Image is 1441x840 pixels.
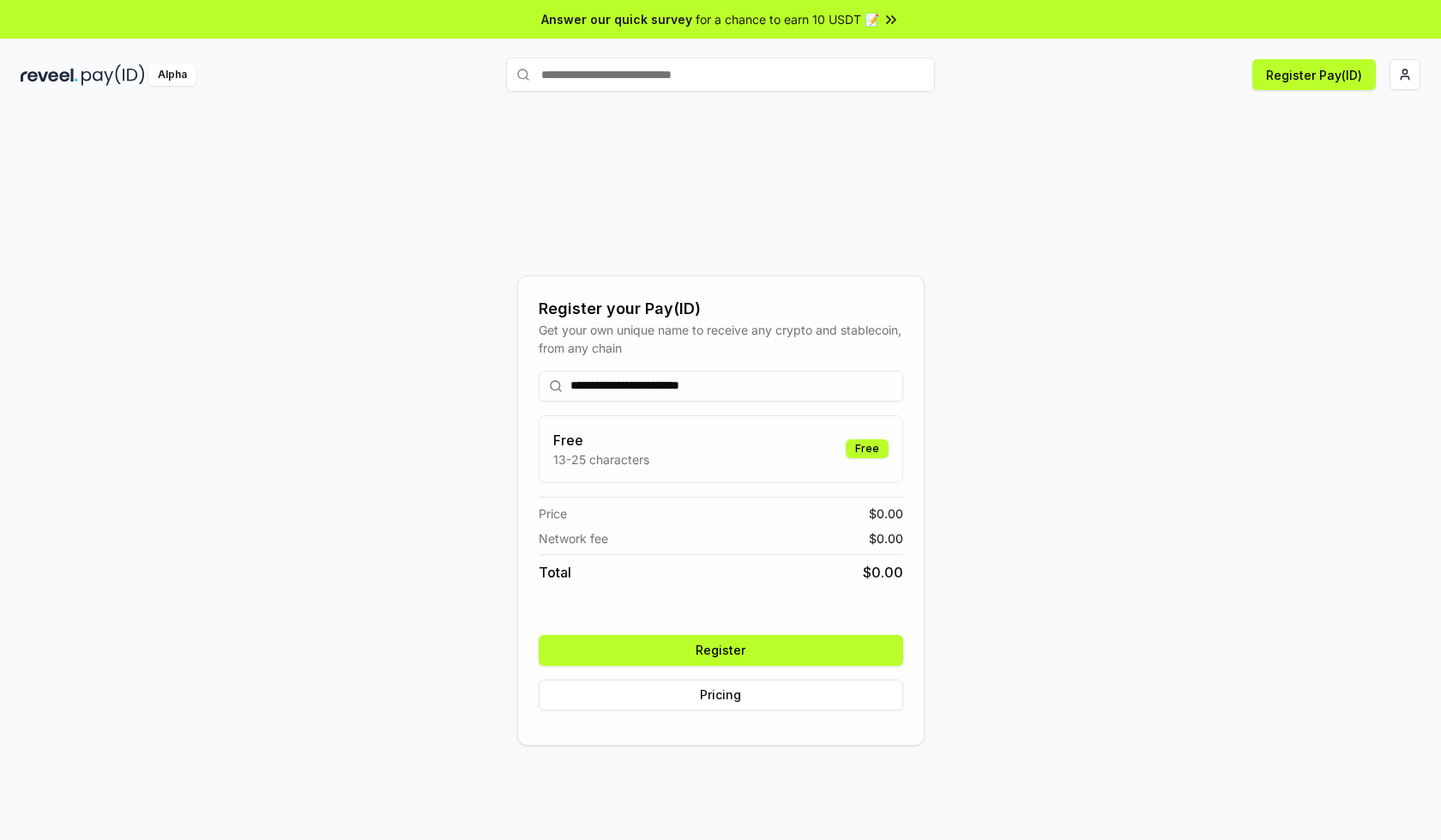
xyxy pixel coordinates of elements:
span: Network fee [539,529,608,547]
img: reveel_dark [21,64,78,86]
span: $ 0.00 [869,529,903,547]
h3: Free [553,430,649,450]
div: Free [846,439,889,458]
span: Answer our quick survey [541,10,692,28]
p: 13-25 characters [553,450,649,468]
button: Register Pay(ID) [1252,59,1376,90]
div: Get your own unique name to receive any crypto and stablecoin, from any chain [539,321,903,357]
span: Price [539,505,567,523]
button: Register [539,635,903,666]
button: Pricing [539,680,903,710]
img: pay_id [81,64,145,86]
span: Total [539,562,571,583]
span: $ 0.00 [863,562,903,583]
div: Alpha [148,64,196,86]
span: for a chance to earn 10 USDT 📝 [696,10,879,28]
div: Register your Pay(ID) [539,297,903,321]
span: $ 0.00 [869,505,903,523]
